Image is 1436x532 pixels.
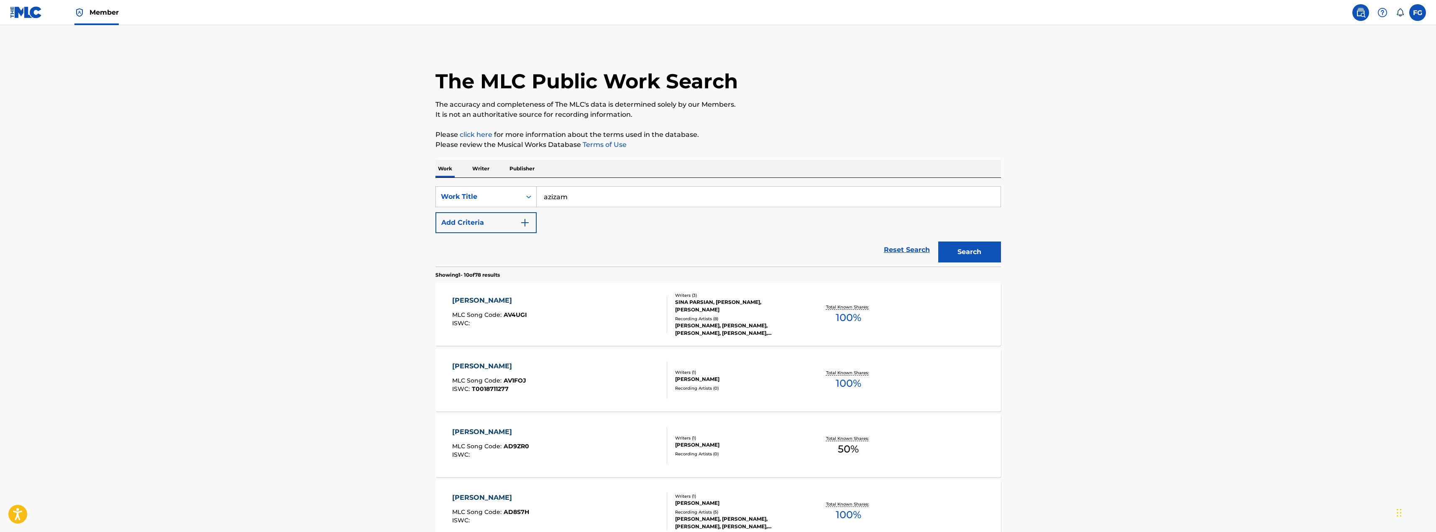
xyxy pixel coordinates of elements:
span: AV4UGI [504,311,527,319]
p: Total Known Shares: [826,501,871,507]
div: [PERSON_NAME] [452,493,529,503]
img: MLC Logo [10,6,42,18]
p: Writer [470,160,492,177]
form: Search Form [435,186,1001,267]
span: 100 % [836,376,861,391]
div: [PERSON_NAME] [452,361,526,371]
p: Showing 1 - 10 of 78 results [435,271,500,279]
div: [PERSON_NAME] [452,296,527,306]
div: Recording Artists ( 8 ) [675,316,801,322]
p: Please review the Musical Works Database [435,140,1001,150]
div: [PERSON_NAME] [675,441,801,449]
span: ISWC : [452,319,472,327]
div: Recording Artists ( 0 ) [675,451,801,457]
p: Total Known Shares: [826,370,871,376]
p: Work [435,160,455,177]
div: [PERSON_NAME] [675,375,801,383]
p: The accuracy and completeness of The MLC's data is determined solely by our Members. [435,100,1001,110]
iframe: Resource Center [1413,371,1436,439]
a: Public Search [1352,4,1369,21]
div: Recording Artists ( 0 ) [675,385,801,391]
span: MLC Song Code : [452,311,504,319]
img: Top Rightsholder [74,8,84,18]
div: Виджет чата [1394,492,1436,532]
div: SINA PARSIAN, [PERSON_NAME], [PERSON_NAME] [675,298,801,314]
a: [PERSON_NAME]MLC Song Code:AV4UGIISWC:Writers (3)SINA PARSIAN, [PERSON_NAME], [PERSON_NAME]Record... [435,283,1001,346]
div: Writers ( 3 ) [675,292,801,298]
div: [PERSON_NAME], [PERSON_NAME], [PERSON_NAME], [PERSON_NAME], [PERSON_NAME] [675,322,801,337]
div: Writers ( 1 ) [675,435,801,441]
a: Terms of Use [581,141,627,149]
h1: The MLC Public Work Search [435,69,738,94]
div: Help [1374,4,1391,21]
span: AD8S7H [504,508,529,516]
span: 100 % [836,507,861,522]
p: Total Known Shares: [826,304,871,310]
div: Work Title [441,192,516,202]
div: Writers ( 1 ) [675,493,801,499]
div: [PERSON_NAME] [452,427,529,437]
div: User Menu [1409,4,1426,21]
span: ISWC : [452,517,472,524]
span: 100 % [836,310,861,325]
div: [PERSON_NAME] [675,499,801,507]
img: 9d2ae6d4665cec9f34b9.svg [520,218,530,228]
span: MLC Song Code : [452,508,504,516]
span: AV1FOJ [504,377,526,384]
iframe: Chat Widget [1394,492,1436,532]
a: [PERSON_NAME]MLC Song Code:AD9ZR0ISWC:Writers (1)[PERSON_NAME]Recording Artists (0)Total Known Sh... [435,414,1001,477]
a: click here [460,131,492,139]
span: MLC Song Code : [452,442,504,450]
a: Reset Search [880,241,934,259]
p: Publisher [507,160,537,177]
div: Перетащить [1397,500,1402,525]
span: T0018711277 [472,385,509,393]
a: [PERSON_NAME]MLC Song Code:AV1FOJISWC:T0018711277Writers (1)[PERSON_NAME]Recording Artists (0)Tot... [435,349,1001,411]
div: [PERSON_NAME], [PERSON_NAME], [PERSON_NAME], [PERSON_NAME], [PERSON_NAME] [675,515,801,530]
p: Total Known Shares: [826,435,871,442]
div: Writers ( 1 ) [675,369,801,375]
span: ISWC : [452,451,472,458]
span: Member [90,8,119,17]
span: ISWC : [452,385,472,393]
div: Notifications [1396,8,1404,17]
img: search [1356,8,1366,18]
p: Please for more information about the terms used in the database. [435,130,1001,140]
div: Recording Artists ( 5 ) [675,509,801,515]
span: AD9ZR0 [504,442,529,450]
button: Search [938,242,1001,262]
span: MLC Song Code : [452,377,504,384]
img: help [1377,8,1387,18]
button: Add Criteria [435,212,537,233]
span: 50 % [838,442,859,457]
p: It is not an authoritative source for recording information. [435,110,1001,120]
